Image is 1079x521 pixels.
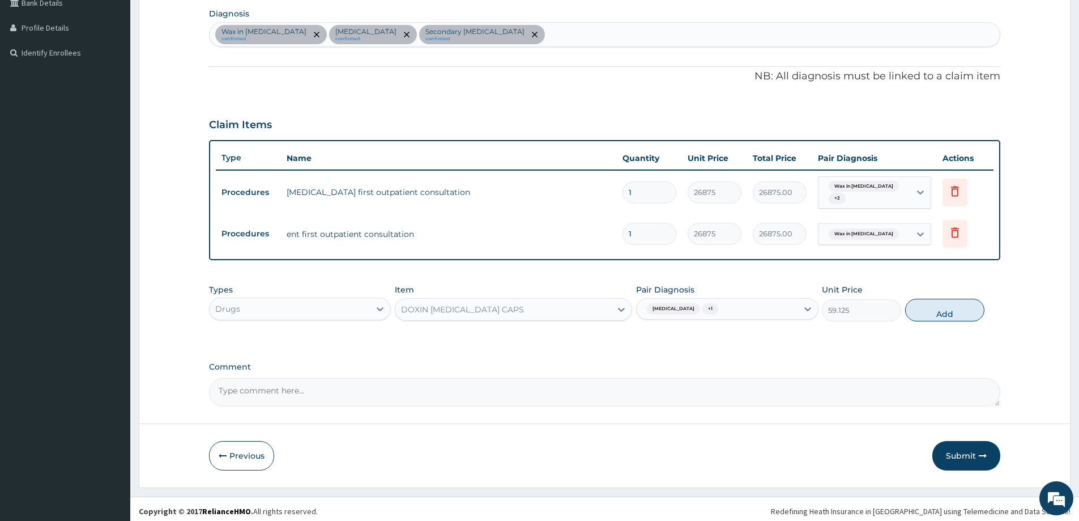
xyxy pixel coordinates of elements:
[281,181,617,204] td: [MEDICAL_DATA] first outpatient consultation
[215,303,240,315] div: Drugs
[209,362,1000,372] label: Comment
[905,299,984,321] button: Add
[209,8,249,19] label: Diagnosis
[186,6,213,33] div: Minimize live chat window
[829,228,899,240] span: Wax in [MEDICAL_DATA]
[395,284,414,295] label: Item
[221,27,306,36] p: Wax in [MEDICAL_DATA]
[335,27,396,36] p: [MEDICAL_DATA]
[530,29,540,40] span: remove selection option
[139,506,253,516] strong: Copyright © 2017 .
[312,29,322,40] span: remove selection option
[932,441,1000,471] button: Submit
[682,147,747,170] th: Unit Price
[335,36,396,42] small: confirmed
[937,147,993,170] th: Actions
[425,27,524,36] p: Secondary [MEDICAL_DATA]
[636,284,694,295] label: Pair Diagnosis
[822,284,863,295] label: Unit Price
[425,36,524,42] small: confirmed
[617,147,682,170] th: Quantity
[747,147,812,170] th: Total Price
[216,223,281,244] td: Procedures
[209,69,1000,84] p: NB: All diagnosis must be linked to a claim item
[202,506,251,516] a: RelianceHMO
[647,303,700,315] span: [MEDICAL_DATA]
[812,147,937,170] th: Pair Diagnosis
[401,304,524,315] div: DOXIN [MEDICAL_DATA] CAPS
[829,181,899,192] span: Wax in [MEDICAL_DATA]
[402,29,412,40] span: remove selection option
[66,143,156,257] span: We're online!
[209,285,233,295] label: Types
[209,119,272,132] h3: Claim Items
[21,57,46,85] img: d_794563401_company_1708531726252_794563401
[6,310,216,349] textarea: Type your message and hit 'Enter'
[221,36,306,42] small: confirmed
[281,147,617,170] th: Name
[216,182,281,203] td: Procedures
[59,63,190,78] div: Chat with us now
[209,441,274,471] button: Previous
[216,147,281,168] th: Type
[771,506,1071,517] div: Redefining Heath Insurance in [GEOGRAPHIC_DATA] using Telemedicine and Data Science!
[281,223,617,245] td: ent first outpatient consultation
[829,193,846,204] span: + 2
[702,303,718,315] span: + 1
